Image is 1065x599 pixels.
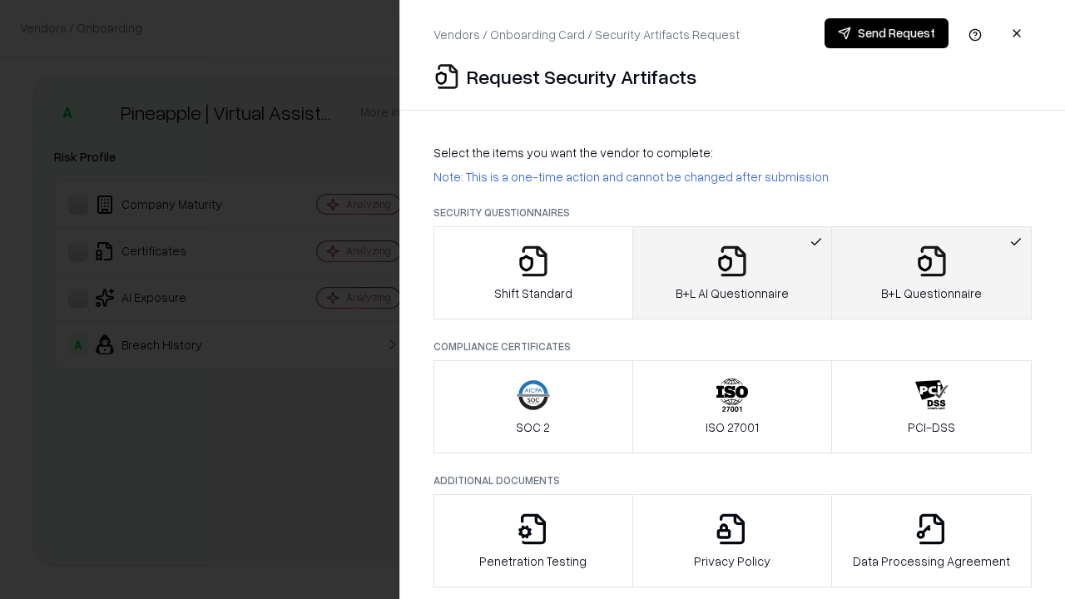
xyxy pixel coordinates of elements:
[853,552,1010,570] p: Data Processing Agreement
[632,360,833,453] button: ISO 27001
[694,552,770,570] p: Privacy Policy
[433,339,1032,354] p: Compliance Certificates
[908,418,955,436] p: PCI-DSS
[831,226,1032,319] button: B+L Questionnaire
[831,494,1032,587] button: Data Processing Agreement
[433,226,633,319] button: Shift Standard
[433,144,1032,161] p: Select the items you want the vendor to complete:
[706,418,759,436] p: ISO 27001
[433,168,1032,186] p: Note: This is a one-time action and cannot be changed after submission.
[881,285,982,302] p: B+L Questionnaire
[479,552,587,570] p: Penetration Testing
[825,18,949,48] button: Send Request
[831,360,1032,453] button: PCI-DSS
[676,285,789,302] p: B+L AI Questionnaire
[433,205,1032,220] p: Security Questionnaires
[516,418,550,436] p: SOC 2
[467,63,696,90] p: Request Security Artifacts
[433,473,1032,488] p: Additional Documents
[433,360,633,453] button: SOC 2
[632,494,833,587] button: Privacy Policy
[433,494,633,587] button: Penetration Testing
[494,285,572,302] p: Shift Standard
[632,226,833,319] button: B+L AI Questionnaire
[433,26,740,43] p: Vendors / Onboarding Card / Security Artifacts Request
